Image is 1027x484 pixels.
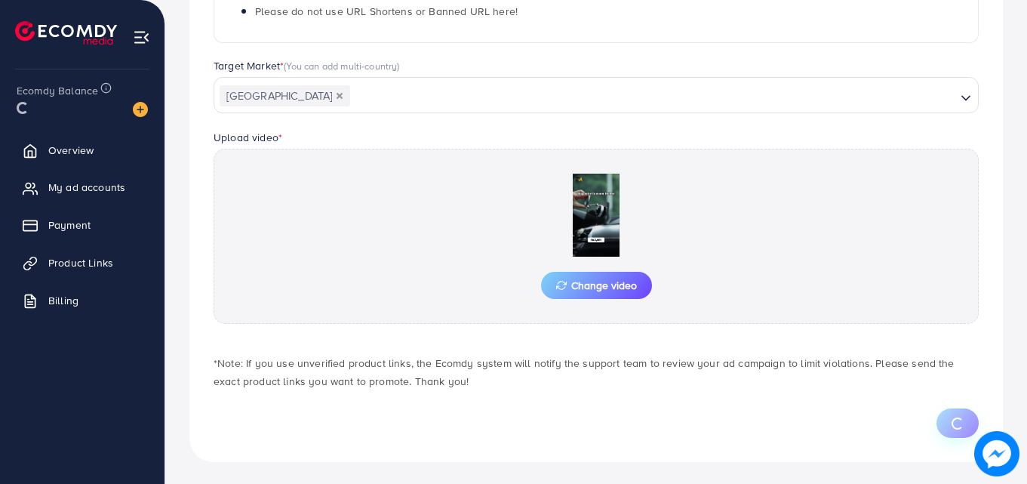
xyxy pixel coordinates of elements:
button: Deselect Pakistan [336,92,343,100]
span: Billing [48,293,78,308]
a: Overview [11,135,153,165]
span: (You can add multi-country) [284,59,399,72]
img: image [133,102,148,117]
div: Search for option [214,77,979,113]
a: Product Links [11,248,153,278]
input: Search for option [352,85,955,108]
a: Payment [11,210,153,240]
img: logo [15,21,117,45]
span: Product Links [48,255,113,270]
img: Preview Image [521,174,672,257]
span: My ad accounts [48,180,125,195]
button: Change video [541,272,652,299]
a: Billing [11,285,153,316]
img: image [974,431,1019,476]
label: Target Market [214,58,400,73]
a: My ad accounts [11,172,153,202]
label: Upload video [214,130,282,145]
span: Please do not use URL Shortens or Banned URL here! [255,4,518,19]
span: Change video [556,280,637,291]
span: Payment [48,217,91,233]
span: Ecomdy Balance [17,83,98,98]
span: Overview [48,143,94,158]
p: *Note: If you use unverified product links, the Ecomdy system will notify the support team to rev... [214,354,979,390]
img: menu [133,29,150,46]
span: [GEOGRAPHIC_DATA] [220,85,350,106]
